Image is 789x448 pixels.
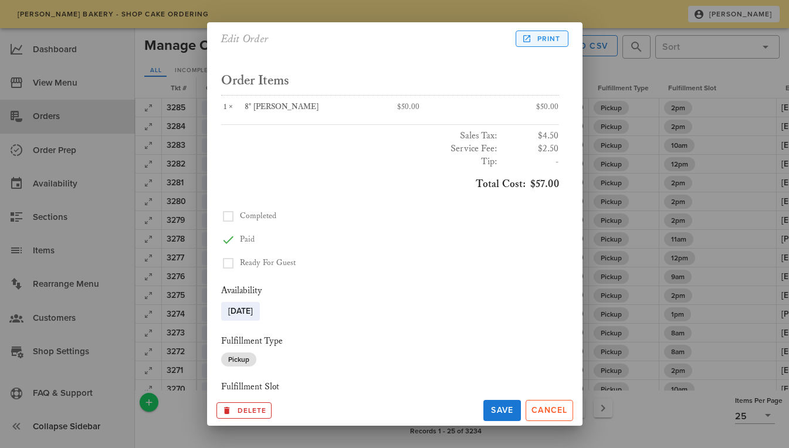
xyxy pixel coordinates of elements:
span: Paid [240,235,255,245]
button: Cancel [526,400,573,421]
h3: $2.50 [503,142,559,155]
a: Print [516,30,568,47]
span: Print [524,33,560,44]
button: Archive this Record? [216,402,272,419]
span: Completed [240,211,277,221]
div: × [221,103,245,113]
h2: Order Items [221,72,559,90]
span: Cancel [531,405,568,415]
h3: - [503,155,559,168]
span: 1 [221,102,229,112]
div: $50.00 [475,96,559,120]
h2: Edit Order [221,29,269,48]
span: Save [488,405,516,415]
span: [DATE] [228,302,253,321]
span: Ready For Guest [240,258,296,268]
div: Fulfillment Slot [221,381,559,393]
span: Pickup [228,352,249,366]
div: Fulfillment Type [221,335,559,348]
div: 8" [PERSON_NAME] [245,103,382,113]
h3: $57.00 [221,178,559,191]
button: Save [483,400,521,421]
h3: Service Fee: [221,142,498,155]
span: Delete [222,405,267,416]
h3: Sales Tax: [221,130,498,142]
div: $50.00 [390,96,475,120]
div: Availability [221,284,559,297]
h3: Tip: [221,155,498,168]
h3: $4.50 [503,130,559,142]
span: Total Cost: [476,178,526,191]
